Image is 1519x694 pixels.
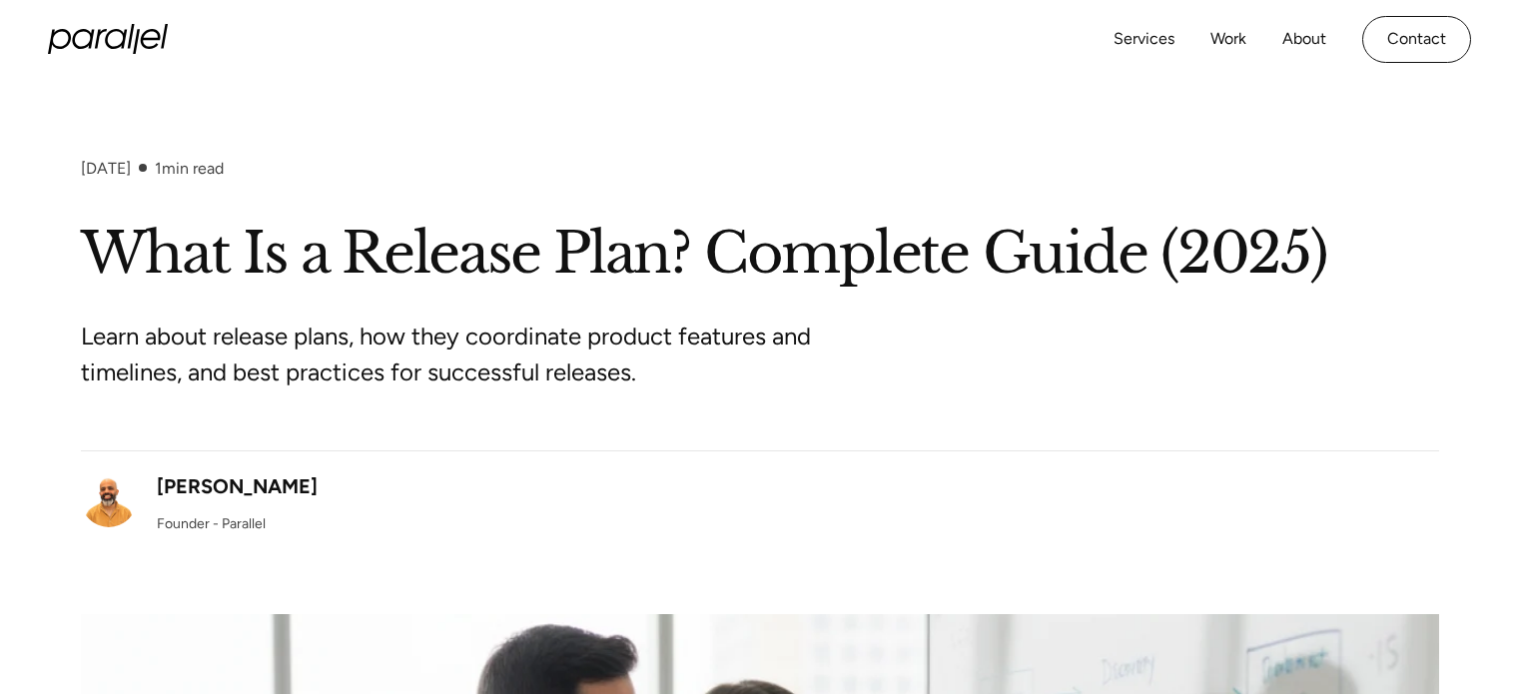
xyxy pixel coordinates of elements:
[157,471,318,501] div: [PERSON_NAME]
[81,159,131,178] div: [DATE]
[81,319,830,390] p: Learn about release plans, how they coordinate product features and timelines, and best practices...
[81,218,1439,291] h1: What Is a Release Plan? Complete Guide (2025)
[155,159,162,178] span: 1
[1282,25,1326,54] a: About
[157,513,266,534] div: Founder - Parallel
[1210,25,1246,54] a: Work
[48,24,168,54] a: home
[81,471,318,534] a: [PERSON_NAME]Founder - Parallel
[155,159,224,178] div: min read
[81,471,137,527] img: Robin Dhanwani
[1362,16,1471,63] a: Contact
[1114,25,1174,54] a: Services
